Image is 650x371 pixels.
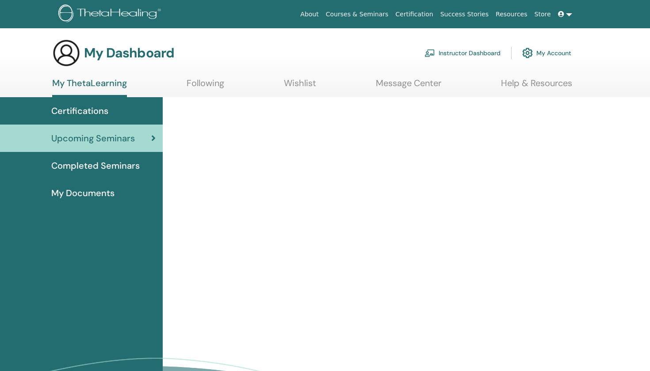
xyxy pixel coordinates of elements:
[322,6,392,23] a: Courses & Seminars
[51,159,140,172] span: Completed Seminars
[51,104,108,117] span: Certifications
[522,43,571,63] a: My Account
[187,78,224,95] a: Following
[424,49,435,57] img: chalkboard-teacher.svg
[84,45,174,61] h3: My Dashboard
[51,132,135,145] span: Upcoming Seminars
[297,6,322,23] a: About
[531,6,554,23] a: Store
[376,78,441,95] a: Message Center
[392,6,436,23] a: Certification
[52,78,127,97] a: My ThetaLearning
[492,6,531,23] a: Resources
[424,43,501,63] a: Instructor Dashboard
[437,6,492,23] a: Success Stories
[58,4,164,24] img: logo.png
[501,78,572,95] a: Help & Resources
[284,78,316,95] a: Wishlist
[522,45,533,61] img: cog.svg
[51,186,115,200] span: My Documents
[52,39,80,67] img: generic-user-icon.jpg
